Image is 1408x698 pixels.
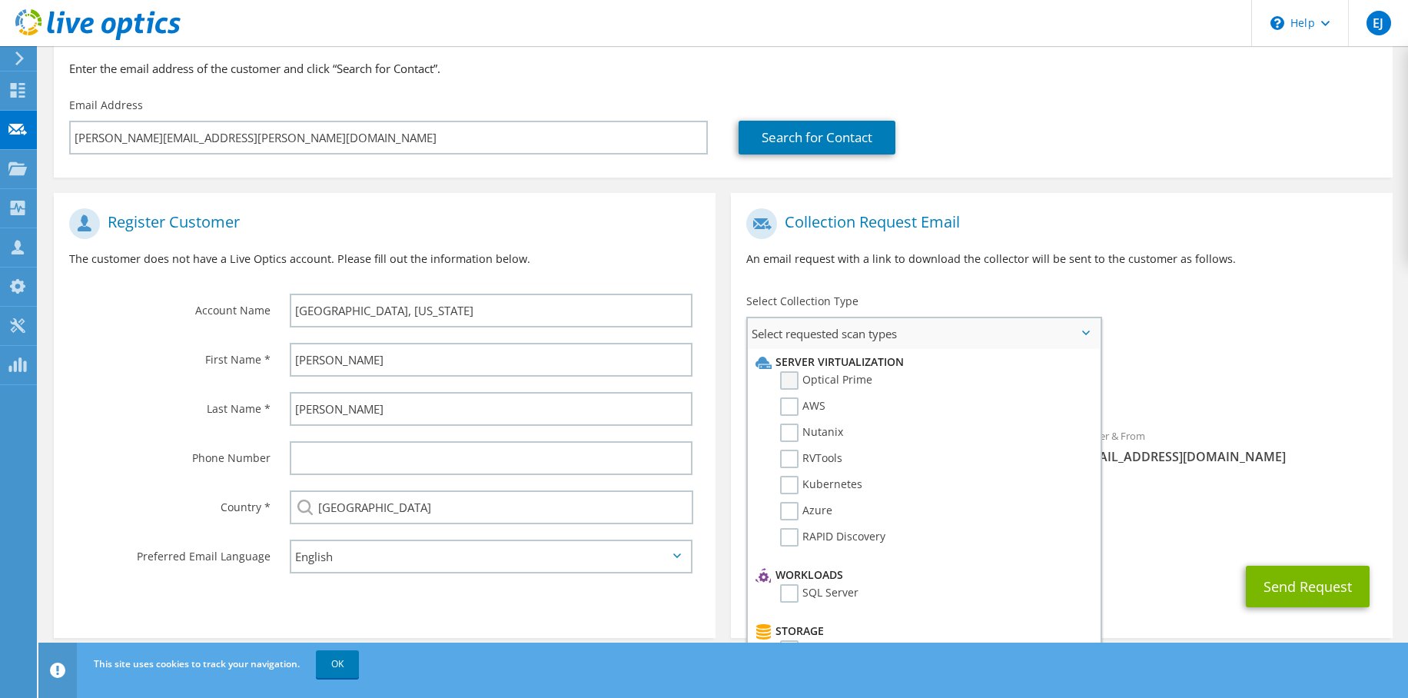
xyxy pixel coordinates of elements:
li: Storage [752,622,1092,640]
div: Requested Collections [731,355,1393,412]
p: The customer does not have a Live Optics account. Please fill out the information below. [69,251,700,268]
label: RAPID Discovery [780,528,885,547]
span: Select requested scan types [748,318,1100,349]
label: Email Address [69,98,143,113]
label: Nutanix [780,424,843,442]
div: CC & Reply To [731,497,1393,550]
div: To [731,420,1061,490]
p: An email request with a link to download the collector will be sent to the customer as follows. [746,251,1377,268]
button: Send Request [1246,566,1370,607]
label: Select Collection Type [746,294,858,309]
h3: Enter the email address of the customer and click “Search for Contact”. [69,60,1377,77]
label: Account Name [69,294,271,318]
a: Search for Contact [739,121,895,155]
label: Last Name * [69,392,271,417]
label: Azure [780,502,832,520]
div: Sender & From [1061,420,1392,473]
label: Optical Prime [780,371,872,390]
label: RVTools [780,450,842,468]
li: Workloads [752,566,1092,584]
span: This site uses cookies to track your navigation. [94,657,300,670]
label: Phone Number [69,441,271,466]
svg: \n [1270,16,1284,30]
li: Server Virtualization [752,353,1092,371]
a: OK [316,650,359,678]
label: First Name * [69,343,271,367]
h1: Collection Request Email [746,208,1370,239]
span: [EMAIL_ADDRESS][DOMAIN_NAME] [1077,448,1376,465]
h1: Register Customer [69,208,692,239]
span: EJ [1366,11,1391,35]
label: SQL Server [780,584,858,603]
label: AWS [780,397,825,416]
label: Kubernetes [780,476,862,494]
label: CLARiiON/VNX [780,640,876,659]
label: Preferred Email Language [69,540,271,564]
label: Country * [69,490,271,515]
